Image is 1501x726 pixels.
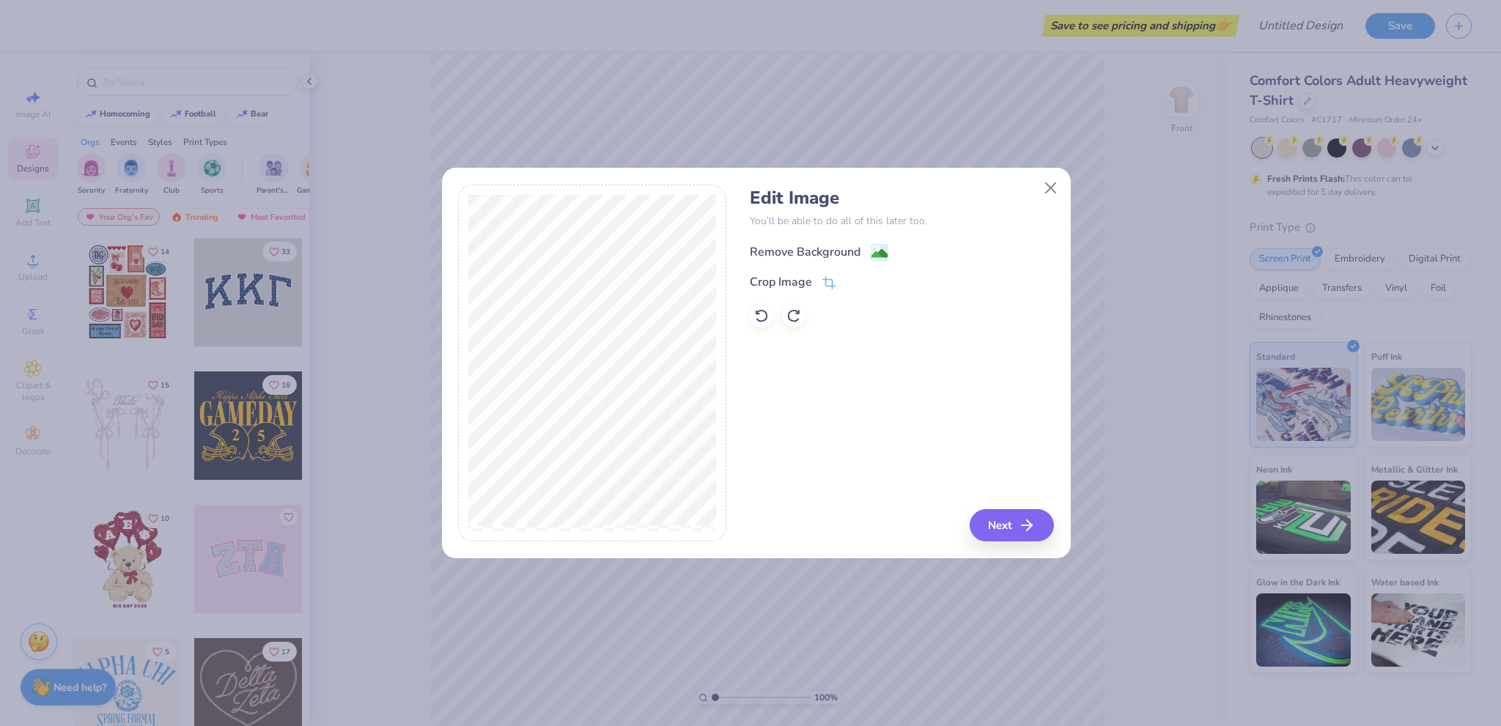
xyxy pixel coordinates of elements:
[1036,174,1064,202] button: Close
[970,509,1054,541] button: Next
[750,213,1054,229] p: You’ll be able to do all of this later too.
[750,273,812,291] div: Crop Image
[750,188,1054,209] h4: Edit Image
[750,243,860,261] div: Remove Background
